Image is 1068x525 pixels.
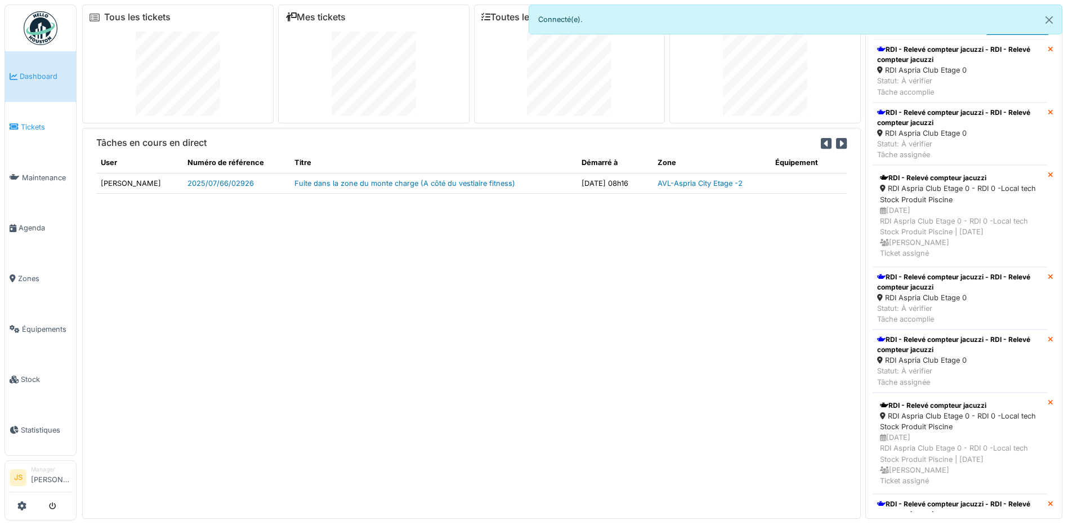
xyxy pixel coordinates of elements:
[873,39,1048,103] a: RDI - Relevé compteur jacuzzi - RDI - Relevé compteur jacuzzi RDI Aspria Club Etage 0 Statut: À v...
[877,366,1043,387] div: Statut: À vérifier Tâche assignée
[877,303,1043,324] div: Statut: À vérifier Tâche accomplie
[10,465,72,492] a: JS Manager[PERSON_NAME]
[877,355,1043,366] div: RDI Aspria Club Etage 0
[877,45,1043,65] div: RDI - Relevé compteur jacuzzi - RDI - Relevé compteur jacuzzi
[877,65,1043,75] div: RDI Aspria Club Etage 0
[21,374,72,385] span: Stock
[24,11,57,45] img: Badge_color-CXgf-gQk.svg
[877,108,1043,128] div: RDI - Relevé compteur jacuzzi - RDI - Relevé compteur jacuzzi
[20,71,72,82] span: Dashboard
[96,173,183,193] td: [PERSON_NAME]
[877,75,1043,97] div: Statut: À vérifier Tâche accomplie
[285,12,346,23] a: Mes tickets
[880,411,1040,432] div: RDI Aspria Club Etage 0 - RDI 0 -Local tech Stock Produit Piscine
[31,465,72,490] li: [PERSON_NAME]
[880,432,1040,486] div: [DATE] RDI Aspria Club Etage 0 - RDI 0 -Local tech Stock Produit Piscine | [DATE] [PERSON_NAME] T...
[294,179,515,188] a: Fuite dans la zone du monte charge (A côté du vestiaire fitness)
[873,330,1048,393] a: RDI - Relevé compteur jacuzzi - RDI - Relevé compteur jacuzzi RDI Aspria Club Etage 0 Statut: À v...
[877,335,1043,355] div: RDI - Relevé compteur jacuzzi - RDI - Relevé compteur jacuzzi
[877,499,1043,519] div: RDI - Relevé compteur jacuzzi - RDI - Relevé compteur jacuzzi
[21,425,72,435] span: Statistiques
[96,137,207,148] h6: Tâches en cours en direct
[187,179,254,188] a: 2025/07/66/02926
[877,139,1043,160] div: Statut: À vérifier Tâche assignée
[529,5,1063,34] div: Connecté(e).
[873,393,1048,494] a: RDI - Relevé compteur jacuzzi RDI Aspria Club Etage 0 - RDI 0 -Local tech Stock Produit Piscine [...
[5,354,76,405] a: Stock
[18,273,72,284] span: Zones
[5,203,76,253] a: Agenda
[183,153,290,173] th: Numéro de référence
[5,253,76,304] a: Zones
[577,153,653,173] th: Démarré à
[5,405,76,456] a: Statistiques
[101,158,117,167] span: translation missing: fr.shared.user
[880,205,1040,259] div: [DATE] RDI Aspria Club Etage 0 - RDI 0 -Local tech Stock Produit Piscine | [DATE] [PERSON_NAME] T...
[19,223,72,233] span: Agenda
[5,102,76,153] a: Tickets
[5,51,76,102] a: Dashboard
[877,272,1043,292] div: RDI - Relevé compteur jacuzzi - RDI - Relevé compteur jacuzzi
[653,153,771,173] th: Zone
[5,304,76,354] a: Équipements
[873,165,1048,266] a: RDI - Relevé compteur jacuzzi RDI Aspria Club Etage 0 - RDI 0 -Local tech Stock Produit Piscine [...
[877,128,1043,139] div: RDI Aspria Club Etage 0
[31,465,72,474] div: Manager
[290,153,577,173] th: Titre
[880,183,1040,204] div: RDI Aspria Club Etage 0 - RDI 0 -Local tech Stock Produit Piscine
[880,173,1040,183] div: RDI - Relevé compteur jacuzzi
[10,469,26,486] li: JS
[771,153,847,173] th: Équipement
[873,267,1048,330] a: RDI - Relevé compteur jacuzzi - RDI - Relevé compteur jacuzzi RDI Aspria Club Etage 0 Statut: À v...
[877,292,1043,303] div: RDI Aspria Club Etage 0
[481,12,565,23] a: Toutes les tâches
[658,179,743,188] a: AVL-Aspria City Etage -2
[104,12,171,23] a: Tous les tickets
[880,401,1040,411] div: RDI - Relevé compteur jacuzzi
[22,324,72,335] span: Équipements
[1036,5,1062,35] button: Close
[577,173,653,193] td: [DATE] 08h16
[873,103,1048,166] a: RDI - Relevé compteur jacuzzi - RDI - Relevé compteur jacuzzi RDI Aspria Club Etage 0 Statut: À v...
[5,152,76,203] a: Maintenance
[22,172,72,183] span: Maintenance
[21,122,72,132] span: Tickets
